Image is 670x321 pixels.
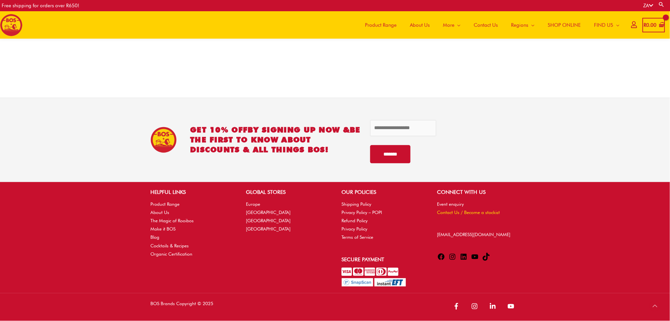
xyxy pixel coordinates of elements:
h2: HELPFUL LINKS [150,189,233,196]
a: linkedin-in [486,300,503,313]
a: Regions [505,11,541,39]
img: BOS Ice Tea [150,127,177,153]
a: Product Range [150,202,179,207]
img: Pay with SnapScan [342,278,373,287]
nav: HELPFUL LINKS [150,200,233,259]
a: [GEOGRAPHIC_DATA] [246,227,291,232]
a: SHOP ONLINE [541,11,588,39]
a: Search button [658,1,665,8]
h2: GLOBAL STORES [246,189,328,196]
a: Privacy Policy – POPI [342,210,382,215]
span: Contact Us [474,15,498,35]
a: Make it BOS [150,227,176,232]
a: More [436,11,467,39]
a: Terms of Service [342,235,374,240]
a: Refund Policy [342,218,368,224]
a: Organic Certification [150,252,192,257]
span: R [644,22,647,28]
a: View Shopping Cart, empty [643,18,665,33]
span: BY SIGNING UP NOW & [248,125,350,134]
span: Product Range [365,15,397,35]
a: Shipping Policy [342,202,372,207]
nav: Site Navigation [353,11,626,39]
img: Pay with InstantEFT [374,278,406,287]
nav: CONNECT WITH US [437,200,520,217]
a: Europe [246,202,260,207]
h2: CONNECT WITH US [437,189,520,196]
a: Event enquiry [437,202,464,207]
a: About Us [403,11,436,39]
a: Contact Us [467,11,505,39]
span: About Us [410,15,430,35]
h2: OUR POLICIES [342,189,424,196]
a: [GEOGRAPHIC_DATA] [246,218,291,224]
a: ZA [644,3,653,9]
a: [GEOGRAPHIC_DATA] [246,210,291,215]
span: SHOP ONLINE [548,15,581,35]
a: facebook-f [450,300,467,313]
h2: Secure Payment [342,256,424,264]
a: Privacy Policy [342,227,368,232]
a: Cocktails & Recipes [150,243,189,249]
div: BOS Brands Copyright © 2025 [144,300,335,314]
h2: GET 10% OFF be the first to know about discounts & all things BOS! [190,125,361,155]
bdi: 0.00 [644,22,657,28]
a: About Us [150,210,169,215]
a: The Magic of Rooibos [150,218,194,224]
nav: OUR POLICIES [342,200,424,242]
a: Product Range [358,11,403,39]
a: Contact Us / Become a stockist [437,210,500,215]
a: [EMAIL_ADDRESS][DOMAIN_NAME] [437,232,511,237]
nav: GLOBAL STORES [246,200,328,234]
span: More [443,15,454,35]
span: Regions [511,15,529,35]
a: Blog [150,235,159,240]
a: youtube [504,300,520,313]
a: instagram [468,300,485,313]
span: FIND US [594,15,613,35]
